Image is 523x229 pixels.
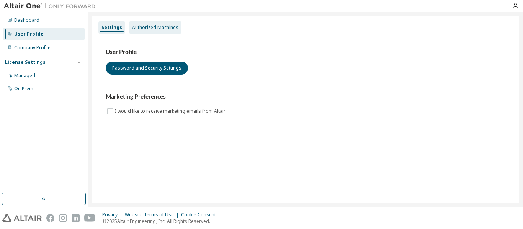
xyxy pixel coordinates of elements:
div: On Prem [14,86,33,92]
img: youtube.svg [84,214,95,222]
h3: User Profile [106,48,505,56]
div: Settings [101,24,122,31]
div: Authorized Machines [132,24,178,31]
p: © 2025 Altair Engineering, Inc. All Rights Reserved. [102,218,221,224]
img: instagram.svg [59,214,67,222]
h3: Marketing Preferences [106,93,505,101]
button: Password and Security Settings [106,62,188,75]
img: altair_logo.svg [2,214,42,222]
div: License Settings [5,59,46,65]
div: Website Terms of Use [125,212,181,218]
div: Privacy [102,212,125,218]
label: I would like to receive marketing emails from Altair [115,107,227,116]
div: Company Profile [14,45,51,51]
img: linkedin.svg [72,214,80,222]
div: Cookie Consent [181,212,221,218]
div: Managed [14,73,35,79]
div: User Profile [14,31,44,37]
img: facebook.svg [46,214,54,222]
img: Altair One [4,2,100,10]
div: Dashboard [14,17,39,23]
